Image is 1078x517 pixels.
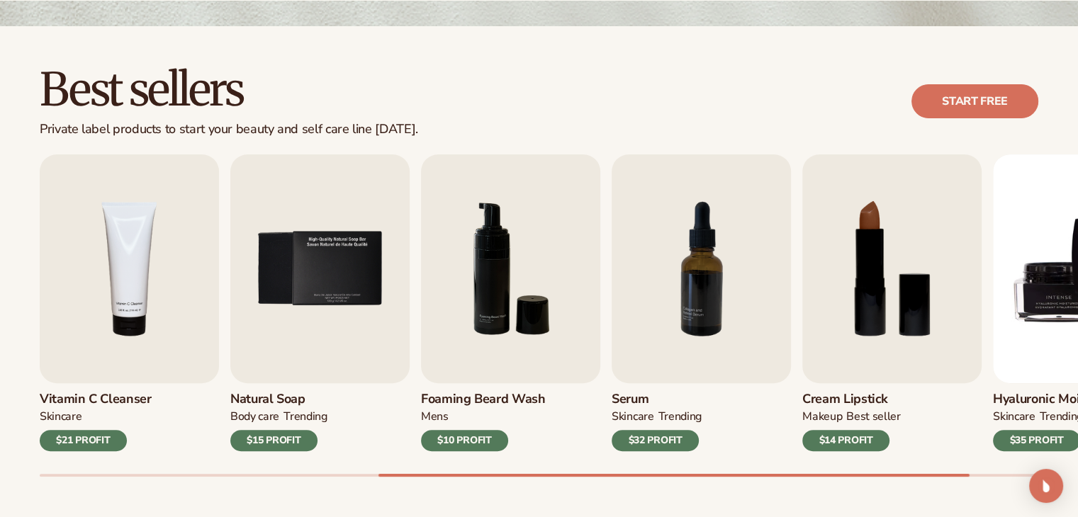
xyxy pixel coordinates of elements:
h3: Cream Lipstick [802,392,901,407]
div: Skincare [40,409,82,424]
h3: Foaming beard wash [421,392,546,407]
div: $14 PROFIT [802,430,889,451]
div: Open Intercom Messenger [1029,469,1063,503]
a: 7 / 9 [612,154,791,451]
div: BEST SELLER [846,409,901,424]
div: BODY Care [230,409,279,424]
div: mens [421,409,449,424]
a: 6 / 9 [421,154,600,451]
a: 5 / 9 [230,154,410,451]
div: TRENDING [283,409,327,424]
div: Private label products to start your beauty and self care line [DATE]. [40,122,418,137]
h3: Vitamin C Cleanser [40,392,152,407]
div: SKINCARE [993,409,1035,424]
h2: Best sellers [40,66,418,113]
h3: Serum [612,392,702,407]
a: 8 / 9 [802,154,982,451]
a: Start free [911,84,1038,118]
a: 4 / 9 [40,154,219,451]
div: $10 PROFIT [421,430,508,451]
div: $15 PROFIT [230,430,318,451]
div: $21 PROFIT [40,430,127,451]
div: SKINCARE [612,409,653,424]
div: TRENDING [658,409,701,424]
div: MAKEUP [802,409,842,424]
div: $32 PROFIT [612,430,699,451]
h3: Natural Soap [230,392,327,407]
